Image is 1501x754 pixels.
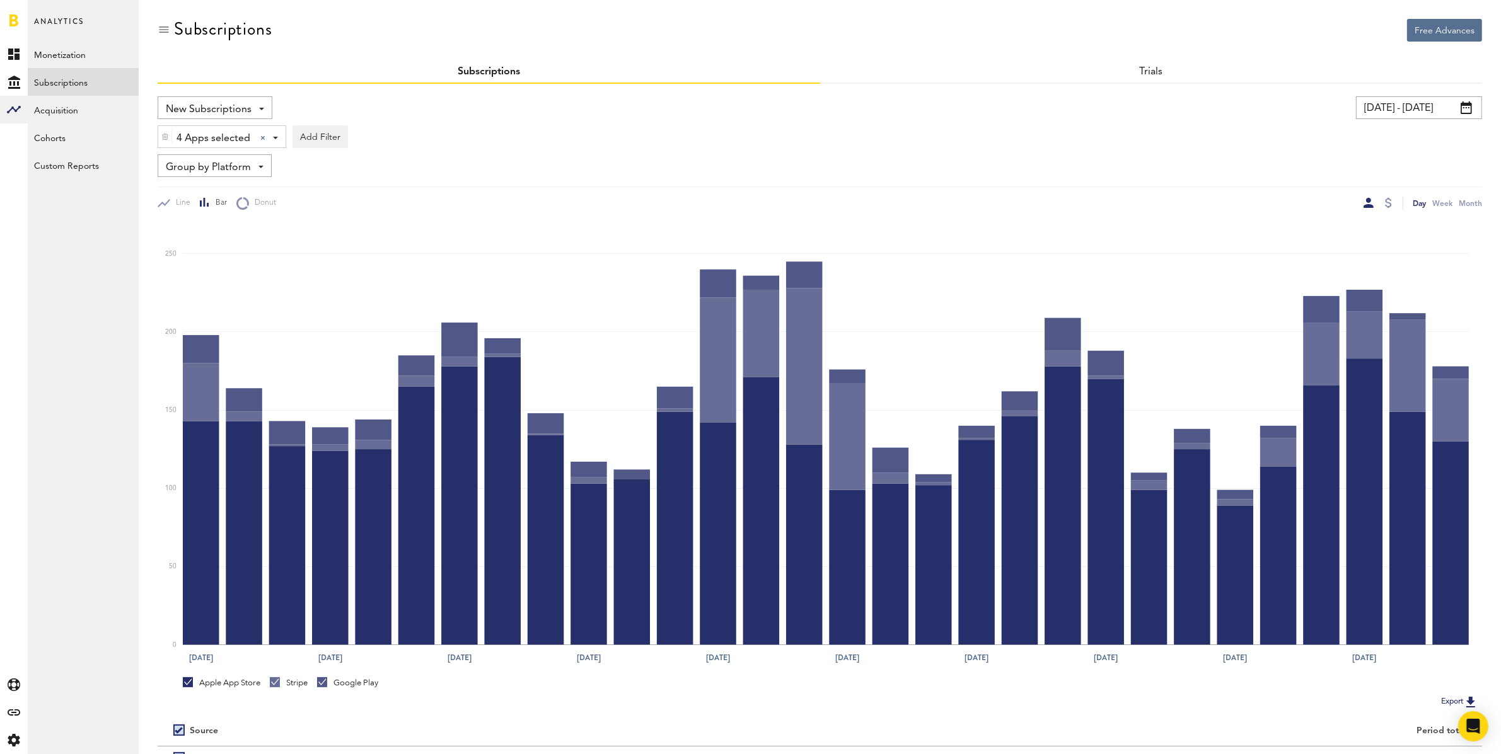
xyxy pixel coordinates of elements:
text: 200 [165,329,177,335]
text: 0 [173,642,177,648]
span: Analytics [34,14,84,40]
div: Delete [158,126,172,147]
text: [DATE] [706,652,730,663]
text: [DATE] [1224,652,1248,663]
text: [DATE] [577,652,601,663]
a: Cohorts [28,123,139,151]
div: Stripe [270,677,308,688]
div: Open Intercom Messenger [1458,711,1488,741]
text: 100 [165,486,177,492]
text: [DATE] [965,652,988,663]
div: Subscriptions [174,19,272,39]
div: Week [1432,197,1452,210]
div: Apple App Store [183,677,260,688]
a: Subscriptions [458,67,520,77]
button: Free Advances [1407,19,1482,42]
span: Line [170,198,190,208]
text: [DATE] [189,652,213,663]
img: trash_awesome_blue.svg [161,132,169,141]
text: [DATE] [318,652,342,663]
text: 50 [169,564,177,570]
span: Bar [210,198,227,208]
text: [DATE] [1353,652,1377,663]
span: Support [26,9,72,20]
div: Month [1459,197,1482,210]
div: Source [190,726,218,736]
text: [DATE] [835,652,859,663]
text: [DATE] [448,652,472,663]
div: Day [1413,197,1426,210]
div: Period total [836,726,1467,736]
a: Custom Reports [28,151,139,179]
span: Group by Platform [166,157,251,178]
button: Export [1437,694,1482,710]
text: 250 [165,251,177,257]
div: Google Play [317,677,378,688]
a: Monetization [28,40,139,68]
button: Add Filter [293,125,348,148]
img: Export [1463,694,1478,709]
div: Clear [260,135,265,140]
a: Acquisition [28,96,139,123]
a: Subscriptions [28,68,139,96]
a: Trials [1139,67,1162,77]
span: Donut [249,198,276,208]
span: New Subscriptions [166,99,252,120]
text: [DATE] [1094,652,1118,663]
span: 4 Apps selected [177,128,250,149]
text: 150 [165,407,177,413]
